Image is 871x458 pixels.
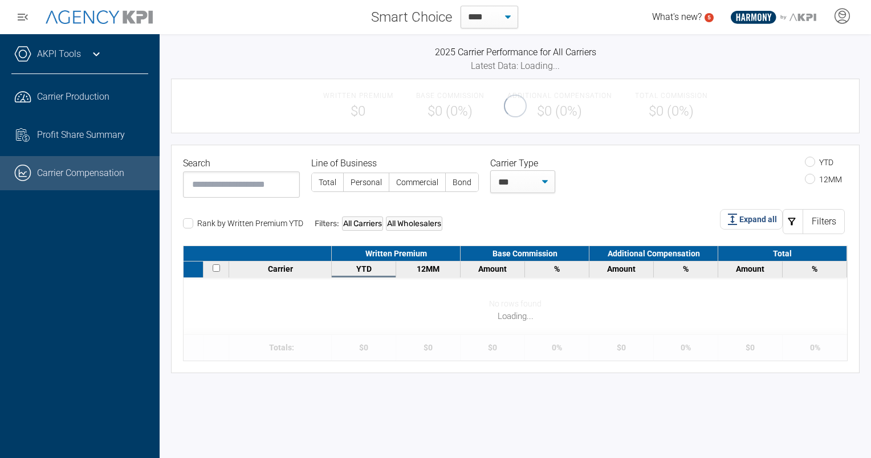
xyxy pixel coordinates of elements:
div: % [657,264,715,273]
span: Profit Share Summary [37,128,125,142]
div: % [528,264,586,273]
span: Smart Choice [371,7,452,27]
button: Expand all [720,209,783,230]
div: All Wholesalers [386,216,442,231]
div: oval-loading [502,93,528,119]
label: Commercial [389,173,445,191]
label: YTD [805,158,833,167]
div: YTD [335,264,393,273]
div: Amount [463,264,522,273]
div: Filters [803,209,845,234]
label: 12MM [805,175,842,184]
div: % [785,264,844,273]
span: Expand all [739,214,777,226]
h3: 2025 Carrier Performance for All Carriers [171,46,860,59]
div: Additional Compensation [589,246,718,261]
div: Base Commission [461,246,589,261]
div: Filters: [315,216,442,231]
span: Latest Data: Loading... [471,60,560,71]
a: AKPI Tools [37,47,81,61]
span: Carrier Production [37,90,109,104]
span: 12 months data from the last reported month [417,264,439,273]
div: Total [718,246,847,261]
button: Filters [783,209,845,234]
div: Loading... [184,310,847,323]
label: Rank by Written Premium YTD [183,219,303,228]
span: What's new? [652,11,702,22]
label: Total [312,173,343,191]
text: 5 [707,14,711,21]
label: Bond [446,173,478,191]
legend: Line of Business [311,157,479,170]
div: Amount [721,264,779,273]
div: Written Premium [332,246,461,261]
a: 5 [705,13,714,22]
div: Amount [592,264,650,273]
label: Carrier Type [490,157,543,170]
div: Carrier [232,264,328,273]
label: Personal [344,173,389,191]
img: AgencyKPI [46,10,153,24]
label: Search [183,157,215,170]
div: All Carriers [342,216,383,231]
